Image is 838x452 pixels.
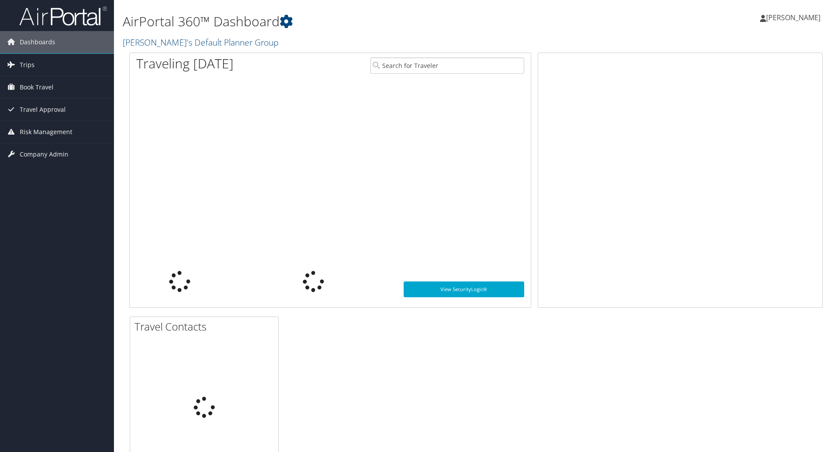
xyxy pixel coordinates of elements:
span: [PERSON_NAME] [766,13,820,22]
img: airportal-logo.png [19,6,107,26]
span: Book Travel [20,76,53,98]
a: [PERSON_NAME]'s Default Planner Group [123,36,281,48]
span: Company Admin [20,143,68,165]
span: Trips [20,54,35,76]
h1: AirPortal 360™ Dashboard [123,12,594,31]
h1: Traveling [DATE] [136,54,234,73]
h2: Travel Contacts [135,319,278,334]
span: Risk Management [20,121,72,143]
a: View SecurityLogic® [404,281,524,297]
a: [PERSON_NAME] [760,4,829,31]
input: Search for Traveler [370,57,524,74]
span: Dashboards [20,31,55,53]
span: Travel Approval [20,99,66,121]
